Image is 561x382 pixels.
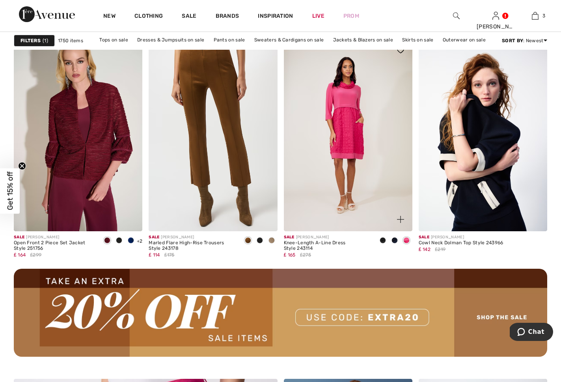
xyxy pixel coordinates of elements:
[103,13,116,21] a: New
[125,234,137,247] div: Royal Sapphire 163
[397,47,404,53] img: heart_black_full.svg
[113,234,125,247] div: Midnight Blue
[389,234,401,247] div: Midnight Blue
[492,12,499,19] a: Sign In
[419,235,429,240] span: Sale
[43,37,48,44] span: 1
[419,234,503,240] div: [PERSON_NAME]
[510,323,553,343] iframe: Opens a widget where you can chat to one of our agents
[149,252,160,258] span: ₤ 114
[137,238,143,244] span: +2
[300,251,311,258] span: ₤275
[18,162,26,170] button: Close teaser
[419,240,503,246] div: Cowl Neck Dolman Top Style 243966
[492,11,499,21] img: My Info
[6,172,15,210] span: Get 15% off
[216,13,239,21] a: Brands
[477,22,515,31] div: [PERSON_NAME]
[542,12,545,19] span: 3
[284,234,371,240] div: [PERSON_NAME]
[149,240,235,251] div: Marled Flare High-Rise Trousers Style 243178
[343,12,359,20] a: Prom
[250,35,328,45] a: Sweaters & Cardigans on sale
[453,11,460,21] img: search the website
[95,35,132,45] a: Tops on sale
[210,35,249,45] a: Pants on sale
[266,234,278,247] div: Java
[398,35,437,45] a: Skirts on sale
[149,235,159,240] span: Sale
[182,13,196,21] a: Sale
[58,37,83,44] span: 1750 items
[149,234,235,240] div: [PERSON_NAME]
[242,234,254,247] div: Brown
[164,251,175,258] span: ₤175
[397,216,404,223] img: plus_v2.svg
[502,37,547,44] div: : Newest
[516,11,554,21] a: 3
[254,234,266,247] div: Black
[284,38,412,231] img: Knee-Length A-Line Dress Style 243114. Black
[14,235,24,240] span: Sale
[419,247,431,252] span: ₤ 142
[532,11,539,21] img: My Bag
[419,38,547,231] img: Cowl Neck Dolman Top Style 243966. Midnight blue/moonstone
[377,234,389,247] div: Black
[401,234,412,247] div: Geranium
[19,6,75,22] img: 1ère Avenue
[435,246,445,253] span: ₤219
[502,38,523,43] strong: Sort By
[284,252,296,258] span: ₤ 165
[258,13,293,21] span: Inspiration
[329,35,397,45] a: Jackets & Blazers on sale
[14,269,547,356] img: Extra 20% on Sale Items
[284,240,371,251] div: Knee-Length A-Line Dress Style 243114
[21,37,41,44] strong: Filters
[134,13,163,21] a: Clothing
[30,251,42,258] span: ₤299
[149,38,277,231] img: Marled Flare High-Rise Trousers Style 243178. Black
[14,252,26,258] span: ₤ 164
[14,38,142,231] img: Open Front 2 Piece Set Jacket Style 251756. Black
[312,12,324,20] a: Live
[133,35,208,45] a: Dresses & Jumpsuits on sale
[14,240,95,251] div: Open Front 2 Piece Set Jacket Style 251756
[14,234,95,240] div: [PERSON_NAME]
[439,35,490,45] a: Outerwear on sale
[101,234,113,247] div: Merlot
[284,235,294,240] span: Sale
